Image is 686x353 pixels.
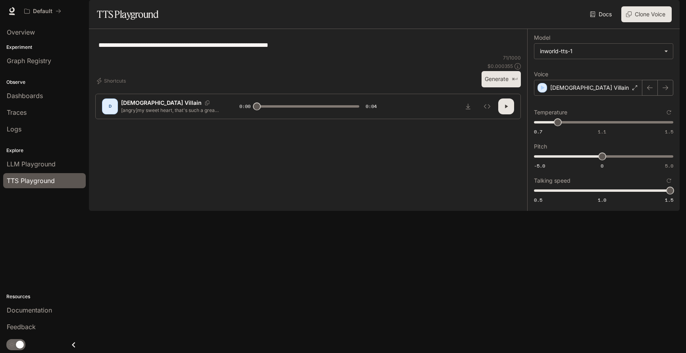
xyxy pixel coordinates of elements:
button: Reset to default [665,176,673,185]
p: [angry]my sweet heart, that's such a great thing to say. You have lovely vibes [121,107,220,114]
p: 71 / 1000 [503,54,521,61]
h1: TTS Playground [97,6,158,22]
button: Copy Voice ID [202,100,213,105]
div: inworld-tts-1 [540,47,660,55]
p: $ 0.000355 [488,63,513,69]
div: D [104,100,116,113]
span: -5.0 [534,162,545,169]
p: ⌘⏎ [512,77,518,82]
span: 0.5 [534,197,542,203]
p: Default [33,8,52,15]
button: Clone Voice [621,6,672,22]
button: Inspect [479,98,495,114]
p: [DEMOGRAPHIC_DATA] Villain [550,84,629,92]
span: 1.5 [665,128,673,135]
span: 1.5 [665,197,673,203]
span: 5.0 [665,162,673,169]
p: Talking speed [534,178,570,183]
p: Temperature [534,110,567,115]
span: 0:04 [366,102,377,110]
span: 1.1 [598,128,606,135]
p: Pitch [534,144,547,149]
p: [DEMOGRAPHIC_DATA] Villain [121,99,202,107]
button: Download audio [460,98,476,114]
span: 0 [601,162,603,169]
p: Model [534,35,550,41]
div: inworld-tts-1 [534,44,673,59]
span: 0:00 [239,102,251,110]
button: All workspaces [21,3,65,19]
a: Docs [588,6,615,22]
p: Voice [534,71,548,77]
span: 1.0 [598,197,606,203]
button: Generate⌘⏎ [482,71,521,87]
button: Reset to default [665,108,673,117]
span: 0.7 [534,128,542,135]
button: Shortcuts [95,75,129,87]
